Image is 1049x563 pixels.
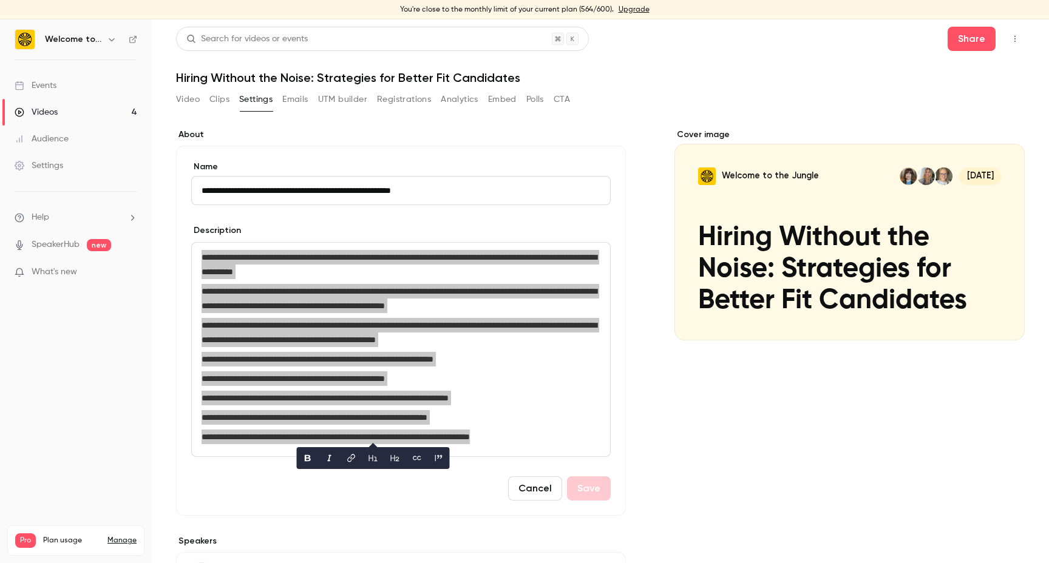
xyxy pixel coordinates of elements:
[429,448,449,468] button: blockquote
[176,535,626,547] label: Speakers
[441,90,478,109] button: Analytics
[377,90,431,109] button: Registrations
[209,90,229,109] button: Clips
[488,90,517,109] button: Embed
[32,266,77,278] span: What's new
[43,536,100,545] span: Plan usage
[191,161,611,173] label: Name
[15,79,56,92] div: Events
[1005,29,1025,49] button: Top Bar Actions
[176,70,1025,85] h1: Hiring Without the Noise: Strategies for Better Fit Candidates
[619,5,650,15] a: Upgrade
[282,90,308,109] button: Emails
[192,243,610,456] div: editor
[948,27,996,51] button: Share
[123,267,137,278] iframe: Noticeable Trigger
[526,90,544,109] button: Polls
[32,211,49,224] span: Help
[318,90,367,109] button: UTM builder
[239,90,273,109] button: Settings
[674,129,1025,340] section: Cover image
[298,448,317,468] button: bold
[342,448,361,468] button: link
[15,30,35,49] img: Welcome to the Jungle
[15,106,58,118] div: Videos
[15,133,69,145] div: Audience
[107,536,137,545] a: Manage
[191,224,241,237] label: Description
[176,129,626,141] label: About
[508,476,562,501] button: Cancel
[191,242,611,457] section: description
[674,129,1025,141] label: Cover image
[320,448,339,468] button: italic
[15,533,36,548] span: Pro
[15,160,63,172] div: Settings
[32,238,80,251] a: SpeakerHub
[176,90,200,109] button: Video
[15,211,137,224] li: help-dropdown-opener
[186,33,308,46] div: Search for videos or events
[554,90,570,109] button: CTA
[87,239,111,251] span: new
[45,33,102,46] h6: Welcome to the Jungle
